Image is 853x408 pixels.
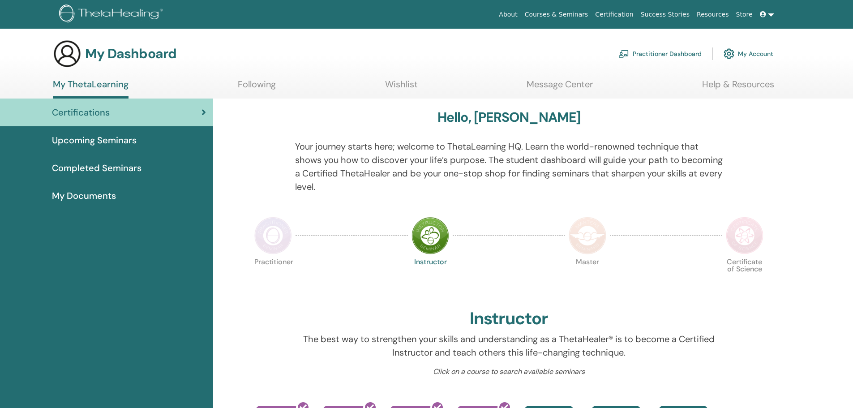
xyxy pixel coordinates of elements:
[385,79,418,96] a: Wishlist
[724,44,773,64] a: My Account
[527,79,593,96] a: Message Center
[52,106,110,119] span: Certifications
[52,133,137,147] span: Upcoming Seminars
[238,79,276,96] a: Following
[85,46,176,62] h3: My Dashboard
[637,6,693,23] a: Success Stories
[726,217,763,254] img: Certificate of Science
[437,109,581,125] h3: Hello, [PERSON_NAME]
[495,6,521,23] a: About
[295,332,723,359] p: The best way to strengthen your skills and understanding as a ThetaHealer® is to become a Certifi...
[618,50,629,58] img: chalkboard-teacher.svg
[254,217,292,254] img: Practitioner
[724,46,734,61] img: cog.svg
[53,39,81,68] img: generic-user-icon.jpg
[295,140,723,193] p: Your journey starts here; welcome to ThetaLearning HQ. Learn the world-renowned technique that sh...
[411,258,449,296] p: Instructor
[470,309,548,329] h2: Instructor
[59,4,166,25] img: logo.png
[592,6,637,23] a: Certification
[521,6,592,23] a: Courses & Seminars
[52,161,141,175] span: Completed Seminars
[254,258,292,296] p: Practitioner
[569,217,606,254] img: Master
[52,189,116,202] span: My Documents
[295,366,723,377] p: Click on a course to search available seminars
[411,217,449,254] img: Instructor
[702,79,774,96] a: Help & Resources
[733,6,756,23] a: Store
[53,79,129,99] a: My ThetaLearning
[693,6,733,23] a: Resources
[618,44,702,64] a: Practitioner Dashboard
[726,258,763,296] p: Certificate of Science
[569,258,606,296] p: Master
